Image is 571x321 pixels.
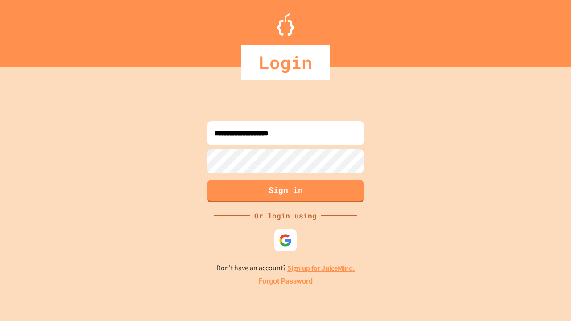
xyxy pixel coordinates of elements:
iframe: chat widget [534,285,562,312]
img: google-icon.svg [279,234,292,247]
p: Don't have an account? [216,263,355,274]
a: Sign up for JuiceMind. [287,263,355,273]
iframe: chat widget [497,247,562,284]
button: Sign in [207,180,364,202]
div: Login [241,45,330,80]
img: Logo.svg [277,13,294,36]
div: Or login using [250,210,321,221]
a: Forgot Password [258,276,313,287]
